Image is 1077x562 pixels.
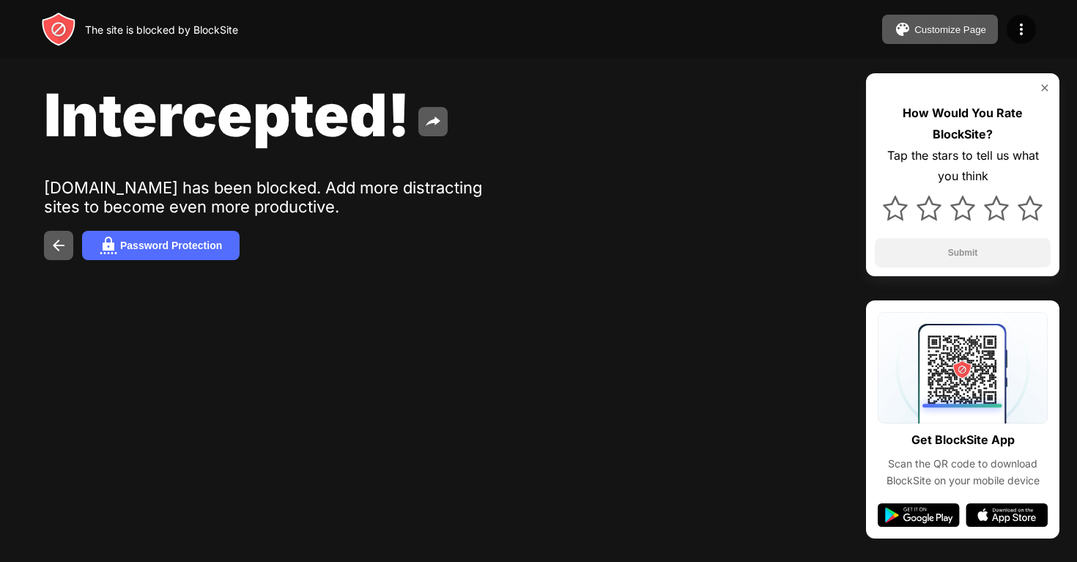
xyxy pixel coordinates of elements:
[878,503,960,527] img: google-play.svg
[1018,196,1043,221] img: star.svg
[966,503,1048,527] img: app-store.svg
[894,21,911,38] img: pallet.svg
[50,237,67,254] img: back.svg
[882,15,998,44] button: Customize Page
[875,103,1051,145] div: How Would You Rate BlockSite?
[914,24,986,35] div: Customize Page
[1013,21,1030,38] img: menu-icon.svg
[100,237,117,254] img: password.svg
[82,231,240,260] button: Password Protection
[44,178,497,216] div: [DOMAIN_NAME] has been blocked. Add more distracting sites to become even more productive.
[85,23,238,36] div: The site is blocked by BlockSite
[917,196,941,221] img: star.svg
[44,79,410,150] span: Intercepted!
[875,145,1051,188] div: Tap the stars to tell us what you think
[878,456,1048,489] div: Scan the QR code to download BlockSite on your mobile device
[878,312,1048,424] img: qrcode.svg
[950,196,975,221] img: star.svg
[883,196,908,221] img: star.svg
[120,240,222,251] div: Password Protection
[424,113,442,130] img: share.svg
[984,196,1009,221] img: star.svg
[1039,82,1051,94] img: rate-us-close.svg
[875,238,1051,267] button: Submit
[41,12,76,47] img: header-logo.svg
[911,429,1015,451] div: Get BlockSite App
